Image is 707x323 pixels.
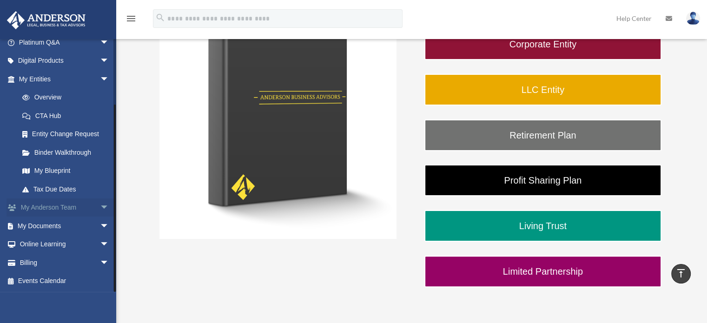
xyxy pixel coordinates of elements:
a: Corporate Entity [424,28,661,60]
a: Online Learningarrow_drop_down [7,235,123,254]
a: Limited Partnership [424,256,661,287]
a: My Blueprint [13,162,123,180]
span: arrow_drop_down [100,198,119,218]
i: search [155,13,165,23]
a: CTA Hub [13,106,123,125]
a: Retirement Plan [424,119,661,151]
span: arrow_drop_down [100,253,119,272]
i: menu [126,13,137,24]
a: menu [126,16,137,24]
a: vertical_align_top [671,264,691,283]
span: arrow_drop_down [100,33,119,52]
a: Billingarrow_drop_down [7,253,123,272]
a: Overview [13,88,123,107]
span: arrow_drop_down [100,52,119,71]
span: arrow_drop_down [100,70,119,89]
i: vertical_align_top [675,268,687,279]
a: Platinum Q&Aarrow_drop_down [7,33,123,52]
a: Profit Sharing Plan [424,165,661,196]
a: My Anderson Teamarrow_drop_down [7,198,123,217]
a: Tax Due Dates [13,180,123,198]
a: Events Calendar [7,272,123,290]
img: User Pic [686,12,700,25]
a: Living Trust [424,210,661,242]
span: arrow_drop_down [100,235,119,254]
a: Digital Productsarrow_drop_down [7,52,123,70]
a: My Documentsarrow_drop_down [7,217,123,235]
a: My Entitiesarrow_drop_down [7,70,123,88]
a: LLC Entity [424,74,661,105]
img: Anderson Advisors Platinum Portal [4,11,88,29]
a: Binder Walkthrough [13,143,119,162]
a: Entity Change Request [13,125,123,144]
span: arrow_drop_down [100,217,119,236]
